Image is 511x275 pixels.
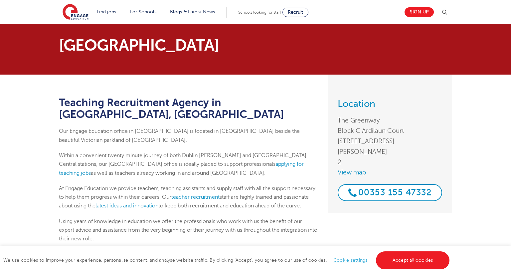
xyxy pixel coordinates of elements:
[338,99,442,109] h3: Location
[170,9,215,14] a: Blogs & Latest News
[95,203,158,209] a: latest ideas and innovation
[59,184,318,210] p: At Engage Education we provide teachers, teaching assistants and supply staff with all the suppor...
[59,97,318,120] h1: Teaching Recruitment Agency in [GEOGRAPHIC_DATA], [GEOGRAPHIC_DATA]
[59,37,318,53] p: [GEOGRAPHIC_DATA]
[288,10,303,15] span: Recruit
[333,258,368,263] a: Cookie settings
[59,217,318,243] p: Using years of knowledge in education we offer the professionals who work with us the benefit of ...
[238,10,281,15] span: Schools looking for staff
[130,9,156,14] a: For Schools
[338,167,442,177] a: View map
[59,151,318,177] p: Within a convenient twenty minute journey of both Dublin [PERSON_NAME] and [GEOGRAPHIC_DATA] Cent...
[376,251,450,269] a: Accept all cookies
[338,115,442,167] address: The Greenway Block C Ardilaun Court [STREET_ADDRESS][PERSON_NAME] 2
[282,8,308,17] a: Recruit
[171,194,220,200] a: teacher recruitment
[338,184,442,201] a: 00353 155 47332
[3,258,451,263] span: We use cookies to improve your experience, personalise content, and analyse website traffic. By c...
[63,4,88,21] img: Engage Education
[59,127,318,144] p: Our Engage Education office in [GEOGRAPHIC_DATA] is located in [GEOGRAPHIC_DATA] beside the beaut...
[97,9,116,14] a: Find jobs
[405,7,434,17] a: Sign up
[59,161,304,176] a: applying for teaching jobs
